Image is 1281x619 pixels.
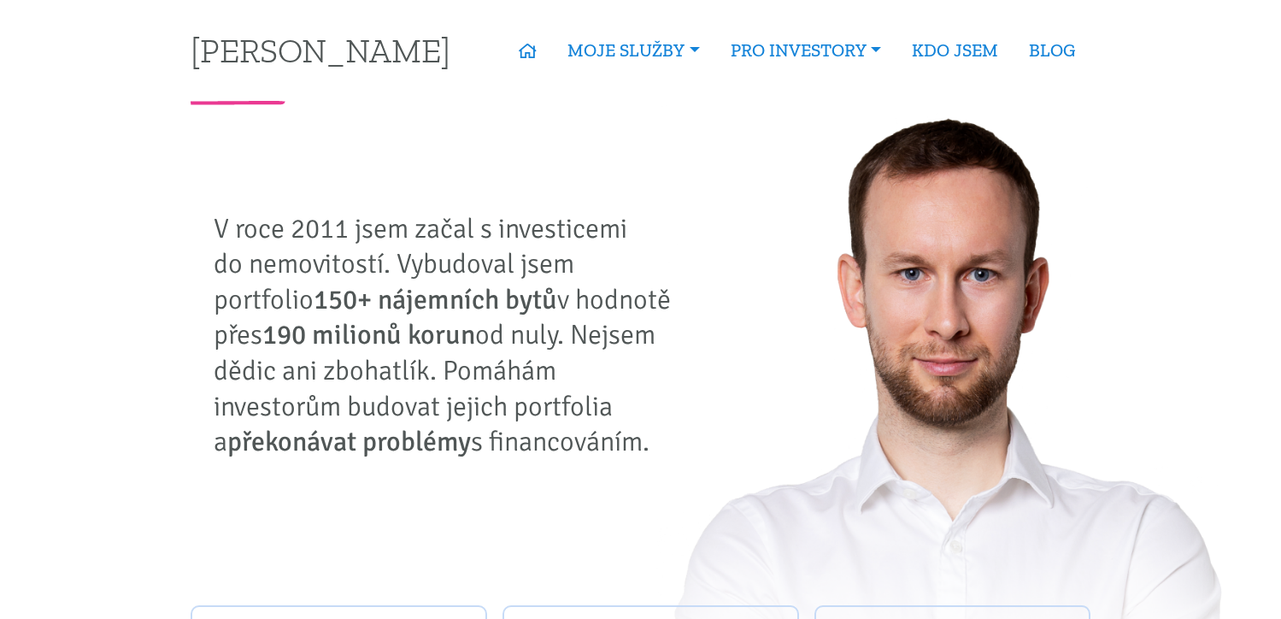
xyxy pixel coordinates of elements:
[214,211,684,460] p: V roce 2011 jsem začal s investicemi do nemovitostí. Vybudoval jsem portfolio v hodnotě přes od n...
[314,283,557,316] strong: 150+ nájemních bytů
[896,31,1014,70] a: KDO JSEM
[262,318,475,351] strong: 190 milionů korun
[1014,31,1090,70] a: BLOG
[552,31,714,70] a: MOJE SLUŽBY
[227,425,471,458] strong: překonávat problémy
[191,33,450,67] a: [PERSON_NAME]
[715,31,896,70] a: PRO INVESTORY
